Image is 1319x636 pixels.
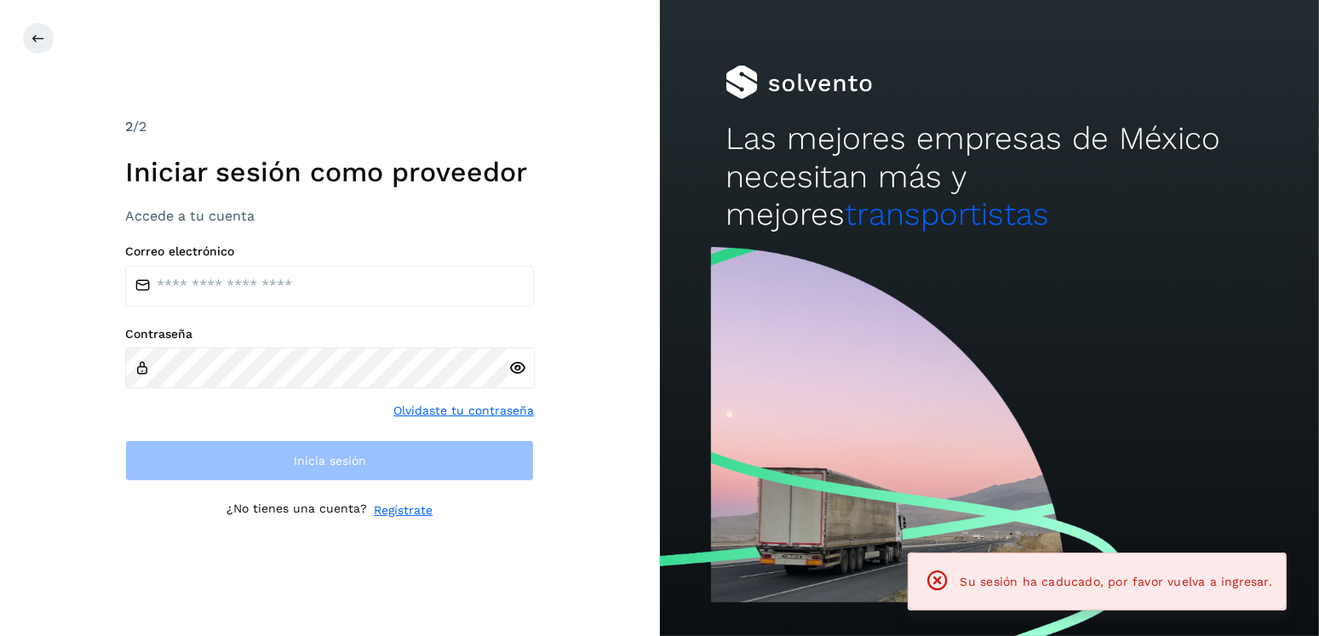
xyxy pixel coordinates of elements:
[125,117,534,137] div: /2
[125,118,133,135] span: 2
[725,120,1253,233] h2: Las mejores empresas de México necesitan más y mejores
[374,501,433,519] a: Regístrate
[125,327,534,341] label: Contraseña
[845,196,1049,232] span: transportistas
[125,244,534,259] label: Correo electrónico
[125,440,534,481] button: Inicia sesión
[227,501,367,519] p: ¿No tienes una cuenta?
[961,575,1272,588] span: Su sesión ha caducado, por favor vuelva a ingresar.
[294,455,366,467] span: Inicia sesión
[393,402,534,420] a: Olvidaste tu contraseña
[125,208,534,224] h3: Accede a tu cuenta
[125,156,534,188] h1: Iniciar sesión como proveedor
